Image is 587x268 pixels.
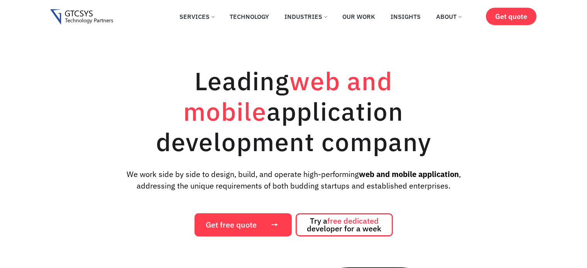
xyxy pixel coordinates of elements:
[174,8,220,25] a: Services
[359,169,459,179] strong: web and mobile application
[113,169,473,192] p: We work side by side to design, build, and operate high-performing , addressing the unique requir...
[120,66,467,157] h1: Leading application development company
[327,216,379,226] span: free dedicated
[224,8,275,25] a: Technology
[486,8,536,25] a: Get quote
[206,221,257,229] span: Get free quote
[337,8,381,25] a: Our Work
[555,237,579,260] iframe: chat widget
[307,217,381,233] span: Try a developer for a week
[183,64,392,128] span: web and mobile
[296,213,393,236] a: Try afree dedicated developer for a week
[50,9,113,25] img: Gtcsys logo
[195,213,292,236] a: Get free quote
[279,8,333,25] a: Industries
[385,8,426,25] a: Insights
[495,12,527,20] span: Get quote
[430,8,467,25] a: About
[440,142,579,233] iframe: chat widget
